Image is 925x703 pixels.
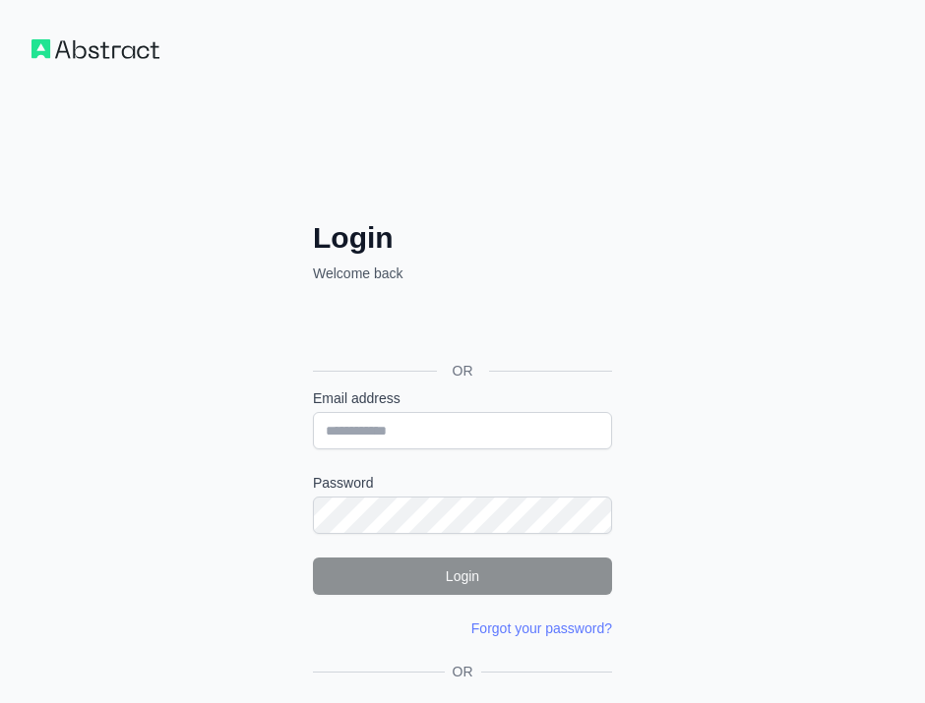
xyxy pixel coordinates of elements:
[437,361,489,381] span: OR
[313,473,612,493] label: Password
[313,264,612,283] p: Welcome back
[313,388,612,408] label: Email address
[31,39,159,59] img: Workflow
[471,620,612,636] a: Forgot your password?
[445,662,481,681] span: OR
[313,557,612,595] button: Login
[303,305,618,348] iframe: Przycisk Zaloguj się przez Google
[313,220,612,256] h2: Login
